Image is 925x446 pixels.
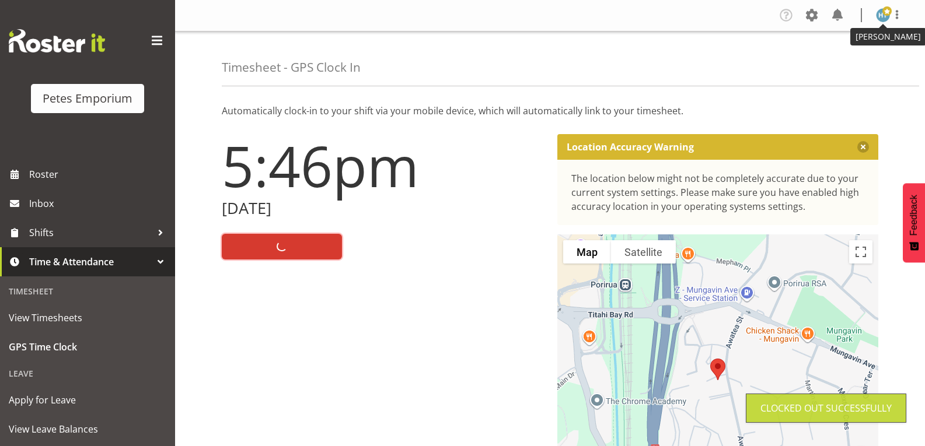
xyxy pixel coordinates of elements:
[9,420,166,438] span: View Leave Balances
[3,385,172,415] a: Apply for Leave
[43,90,132,107] div: Petes Emporium
[849,240,872,264] button: Toggle fullscreen view
[222,134,543,197] h1: 5:46pm
[909,195,919,236] span: Feedback
[611,240,676,264] button: Show satellite imagery
[9,29,105,52] img: Rosterit website logo
[29,224,152,241] span: Shifts
[3,361,172,385] div: Leave
[857,141,869,153] button: Close message
[571,171,865,213] div: The location below might not be completely accurate due to your current system settings. Please m...
[3,332,172,361] a: GPS Time Clock
[567,141,694,153] p: Location Accuracy Warning
[29,166,169,183] span: Roster
[760,401,892,415] div: Clocked out Successfully
[222,199,543,217] h2: [DATE]
[876,8,890,22] img: helena-tomlin701.jpg
[9,391,166,409] span: Apply for Leave
[9,338,166,356] span: GPS Time Clock
[29,253,152,271] span: Time & Attendance
[9,309,166,326] span: View Timesheets
[903,183,925,262] button: Feedback - Show survey
[222,61,361,74] h4: Timesheet - GPS Clock In
[3,303,172,332] a: View Timesheets
[3,415,172,444] a: View Leave Balances
[29,195,169,212] span: Inbox
[222,104,878,118] p: Automatically clock-in to your shift via your mobile device, which will automatically link to you...
[3,279,172,303] div: Timesheet
[563,240,611,264] button: Show street map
